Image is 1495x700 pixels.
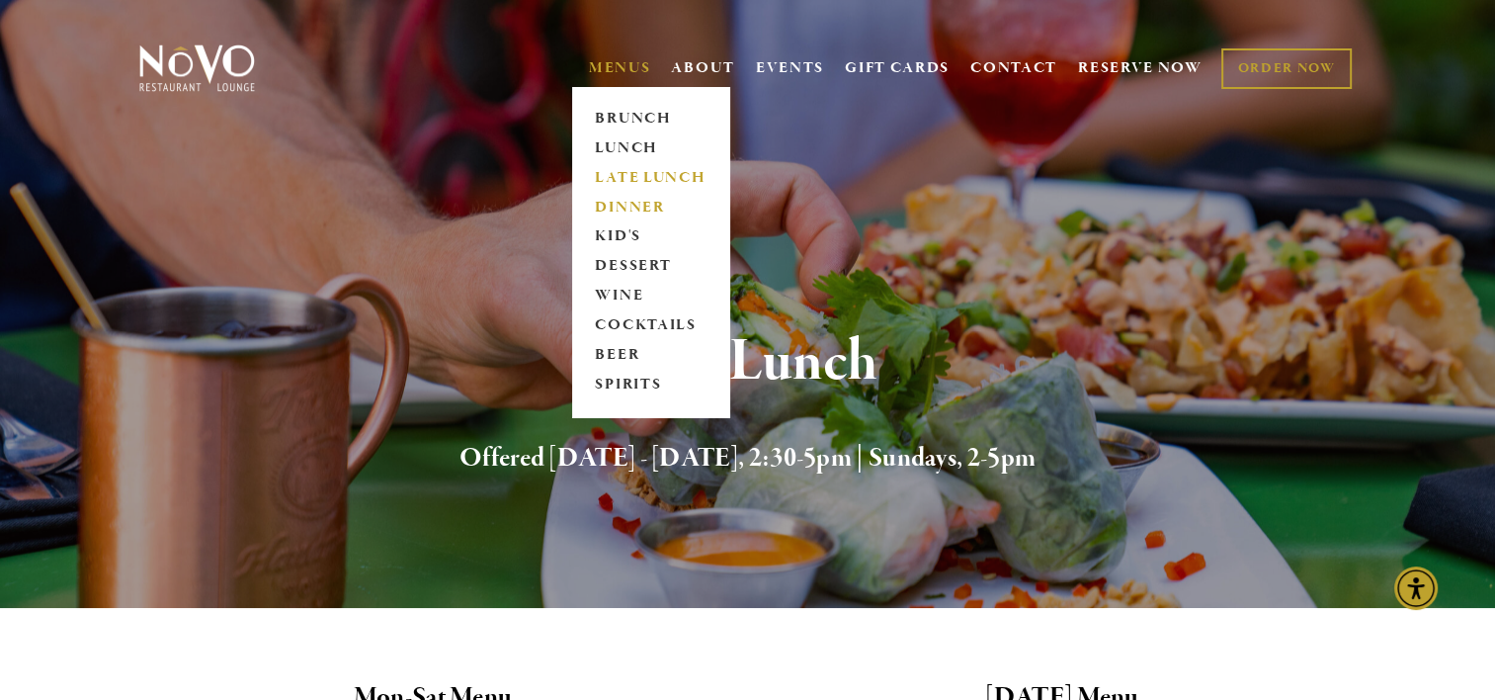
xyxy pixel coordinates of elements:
[135,44,259,93] img: Novo Restaurant &amp; Lounge
[589,133,712,163] a: LUNCH
[589,311,712,341] a: COCKTAILS
[589,58,651,78] a: MENUS
[172,438,1324,480] h2: Offered [DATE] - [DATE], 2:30-5pm | Sundays, 2-5pm
[756,58,824,78] a: EVENTS
[589,341,712,371] a: BEER
[172,330,1324,394] h1: Late Lunch
[1078,49,1203,87] a: RESERVE NOW
[589,104,712,133] a: BRUNCH
[589,222,712,252] a: KID'S
[970,49,1057,87] a: CONTACT
[589,371,712,400] a: SPIRITS
[589,282,712,311] a: WINE
[671,58,735,78] a: ABOUT
[1221,48,1351,89] a: ORDER NOW
[1394,567,1438,610] div: Accessibility Menu
[845,49,950,87] a: GIFT CARDS
[589,193,712,222] a: DINNER
[589,252,712,282] a: DESSERT
[589,163,712,193] a: LATE LUNCH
